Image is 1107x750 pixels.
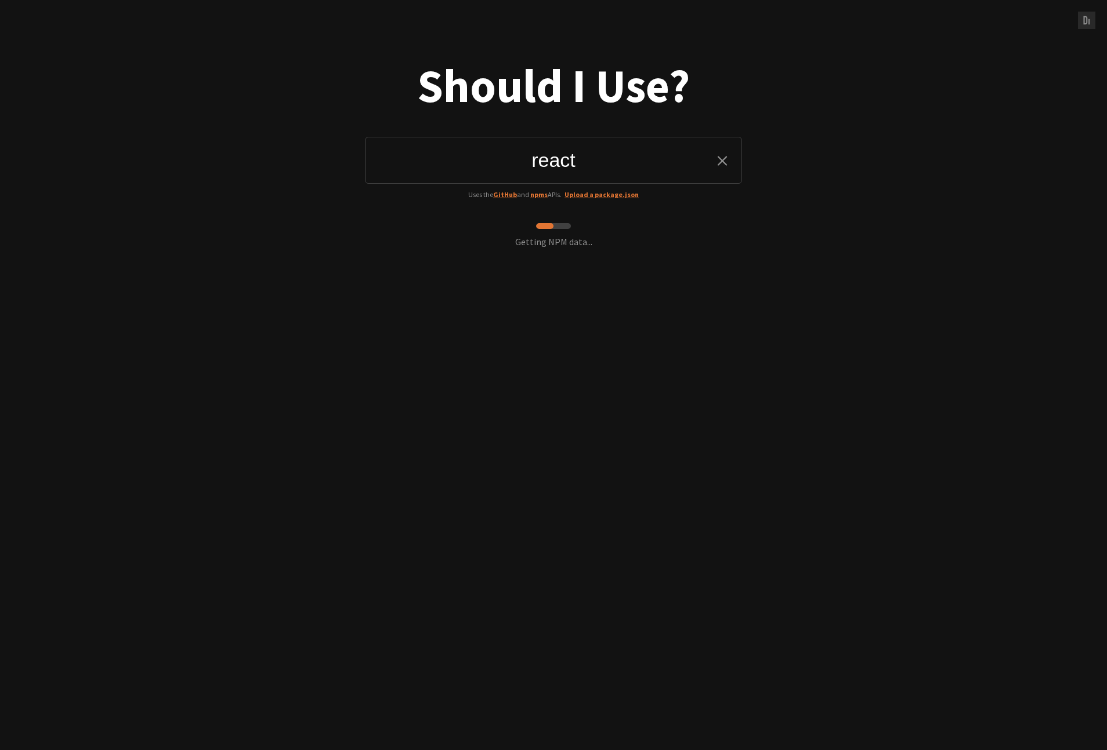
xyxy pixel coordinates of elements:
a: Upload a package.json [565,190,639,199]
p: Getting NPM data... [515,235,592,249]
a: GitHub [493,190,517,199]
input: Enter a package... [365,137,742,184]
span: Uses the and APIs. [468,190,562,199]
h1: Should I Use? [365,58,742,114]
a: npms [530,190,548,199]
